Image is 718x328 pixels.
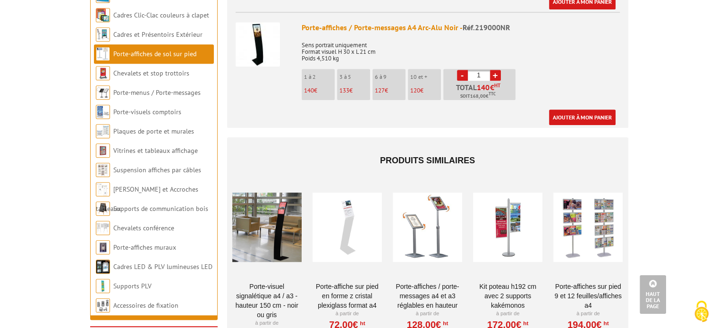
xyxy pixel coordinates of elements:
span: Produits similaires [380,156,475,165]
a: Kit poteau H192 cm avec 2 supports kakémonos [473,282,542,310]
span: 120 [410,86,420,94]
a: Chevalets conférence [113,224,174,232]
img: Accessoires de fixation [96,298,110,312]
a: Haut de la page [640,275,666,314]
a: Plaques de porte et murales [113,127,194,135]
a: Porte-affiches sur pied 9 et 12 feuilles/affiches A4 [553,282,623,310]
a: 128,00€HT [407,322,448,328]
img: Cadres et Présentoirs Extérieur [96,27,110,42]
p: À partir de [473,310,542,318]
a: Accessoires de fixation [113,301,178,310]
img: Porte-visuels comptoirs [96,105,110,119]
p: À partir de [313,310,382,318]
p: Sens portrait uniquement Format visuel H 30 x L 21 cm Poids 4,510 kg [302,35,620,62]
img: Porte-affiches de sol sur pied [96,47,110,61]
a: Cadres LED & PLV lumineuses LED [113,262,212,271]
span: € [490,84,494,91]
a: Supports de communication bois [113,204,208,213]
span: 140 [304,86,314,94]
img: Suspension affiches par câbles [96,163,110,177]
a: 72,00€HT [329,322,365,328]
p: € [375,87,405,94]
a: Vitrines et tableaux affichage [113,146,198,155]
img: Cookies (fenêtre modale) [690,300,713,323]
sup: TTC [489,91,496,96]
span: 140 [477,84,490,91]
a: Cadres Clic-Clac couleurs à clapet [113,11,209,19]
p: 1 à 2 [304,74,335,80]
a: Chevalets et stop trottoirs [113,69,189,77]
a: Porte-affiches / Porte-messages A4 et A3 réglables en hauteur [393,282,462,310]
a: 194,00€HT [567,322,608,328]
span: 127 [375,86,385,94]
a: [PERSON_NAME] et Accroches tableaux [96,185,198,213]
a: Cadres et Présentoirs Extérieur [113,30,203,39]
img: Plaques de porte et murales [96,124,110,138]
a: - [457,70,468,81]
button: Cookies (fenêtre modale) [685,296,718,328]
img: Porte-affiches / Porte-messages A4 Arc-Alu Noir [236,22,280,67]
p: Total [446,84,515,100]
sup: HT [601,320,608,327]
img: Porte-menus / Porte-messages [96,85,110,100]
img: Cadres LED & PLV lumineuses LED [96,260,110,274]
img: Supports PLV [96,279,110,293]
a: Porte-affiches de sol sur pied [113,50,196,58]
a: Porte-menus / Porte-messages [113,88,201,97]
span: 133 [339,86,349,94]
p: 6 à 9 [375,74,405,80]
a: Porte-affiches muraux [113,243,176,252]
a: Porte-affiche sur pied en forme Z cristal plexiglass format A4 [313,282,382,310]
sup: HT [494,82,500,89]
img: Chevalets et stop trottoirs [96,66,110,80]
p: À partir de [553,310,623,318]
a: Porte-visuels comptoirs [113,108,181,116]
a: Supports PLV [113,282,152,290]
p: € [410,87,441,94]
span: Soit € [460,93,496,100]
sup: HT [358,320,365,327]
div: Porte-affiches / Porte-messages A4 Arc-Alu Noir - [302,22,620,33]
img: Vitrines et tableaux affichage [96,143,110,158]
p: 3 à 5 [339,74,370,80]
a: 172,00€HT [487,322,528,328]
p: 10 et + [410,74,441,80]
p: € [304,87,335,94]
p: À partir de [393,310,462,318]
img: Cimaises et Accroches tableaux [96,182,110,196]
a: Ajouter à mon panier [549,109,616,125]
span: Réf.219000NR [463,23,510,32]
span: 168,00 [470,93,486,100]
img: Cadres Clic-Clac couleurs à clapet [96,8,110,22]
img: Porte-affiches muraux [96,240,110,254]
p: À partir de [232,320,302,327]
a: Suspension affiches par câbles [113,166,201,174]
a: Porte-Visuel Signalétique A4 / A3 - Hauteur 150 cm - Noir ou Gris [232,282,302,320]
a: + [490,70,501,81]
p: € [339,87,370,94]
sup: HT [521,320,528,327]
img: Chevalets conférence [96,221,110,235]
sup: HT [441,320,448,327]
